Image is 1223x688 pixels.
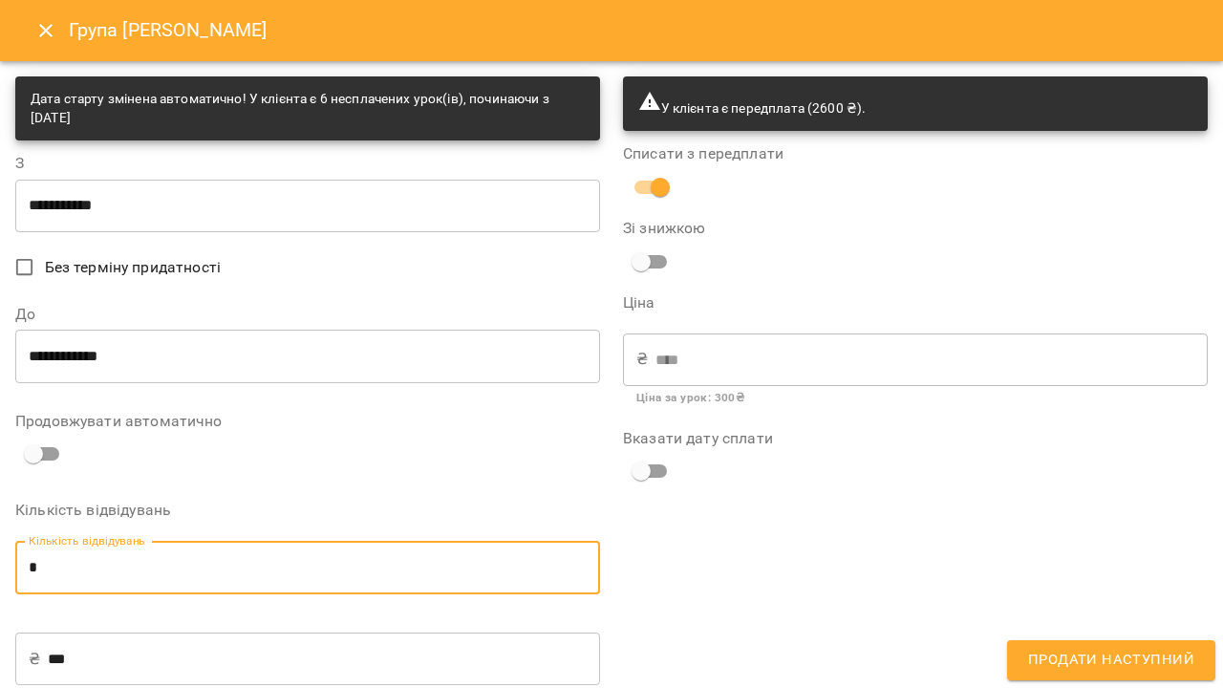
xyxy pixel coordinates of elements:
span: У клієнта є передплата (2600 ₴). [638,100,866,116]
b: Ціна за урок : 300 ₴ [636,391,744,404]
label: Ціна [623,295,1208,311]
span: Продати наступний [1028,648,1194,673]
label: Списати з передплати [623,146,1208,161]
h6: Група [PERSON_NAME] [69,15,268,45]
button: Close [23,8,69,54]
label: Зі знижкою [623,221,818,236]
label: Вказати дату сплати [623,431,1208,446]
span: Без терміну придатності [45,256,221,279]
label: До [15,307,600,322]
label: З [15,156,600,171]
p: ₴ [636,348,648,371]
div: Дата старту змінена автоматично! У клієнта є 6 несплачених урок(ів), починаючи з [DATE] [31,82,585,135]
label: Продовжувати автоматично [15,414,600,429]
label: Кількість відвідувань [15,503,600,518]
p: ₴ [29,648,40,671]
button: Продати наступний [1007,640,1215,680]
